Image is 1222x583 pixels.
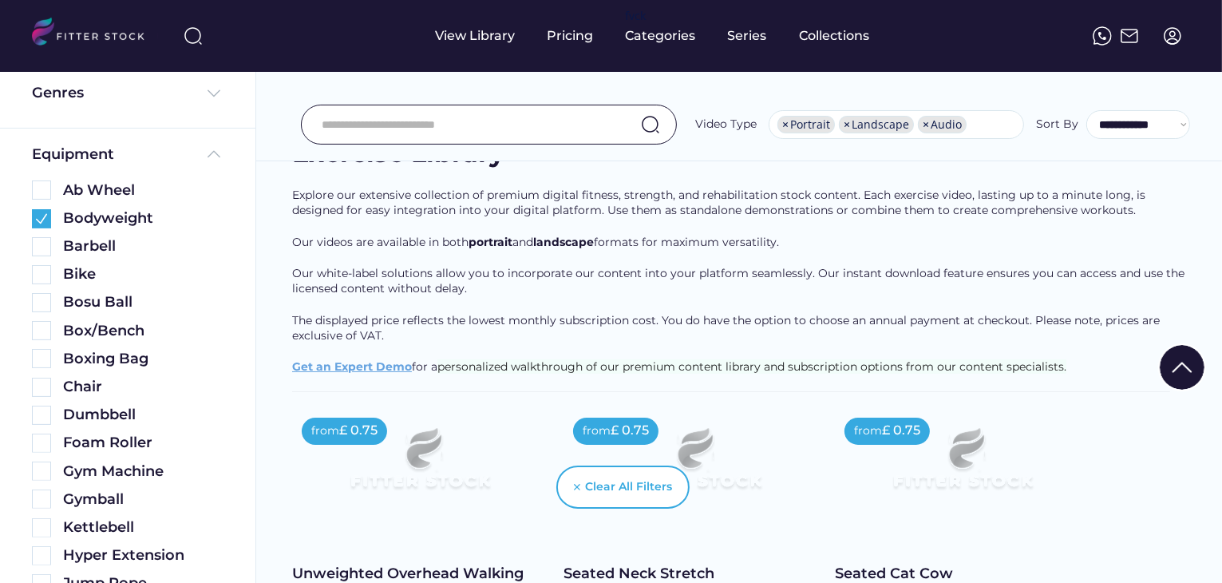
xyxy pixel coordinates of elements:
img: Rectangle%205126.svg [32,434,51,453]
div: fvck [626,8,647,24]
div: Foam Roller [63,433,223,453]
img: Rectangle%205126.svg [32,180,51,200]
img: Frame%2079%20%281%29.svg [318,408,522,523]
div: Boxing Bag [63,349,223,369]
img: Frame%20%285%29.svg [204,145,223,164]
img: Rectangle%205126.svg [32,462,51,481]
img: Frame%2051.svg [1120,26,1139,46]
img: Frame%2079%20%281%29.svg [589,408,793,523]
span: personalized walkthrough of our premium content library and subscription options from our content... [437,359,1066,374]
span: Our videos are available in both [292,235,469,249]
li: Audio [918,116,967,133]
img: Rectangle%205126.svg [32,490,51,509]
a: Get an Expert Demo [292,359,412,374]
img: LOGO.svg [32,18,158,50]
div: Chair [63,377,223,397]
div: Ab Wheel [63,180,223,200]
div: Collections [800,27,870,45]
span: Our white-label solutions allow you to incorporate our content into your platform seamlessly. Our... [292,266,1188,296]
img: Rectangle%205126.svg [32,518,51,537]
img: Rectangle%205126.svg [32,378,51,397]
img: profile-circle.svg [1163,26,1182,46]
span: × [782,119,789,130]
div: Bosu Ball [63,292,223,312]
img: Rectangle%205126.svg [32,406,51,425]
img: Rectangle%205126.svg [32,237,51,256]
div: Bodyweight [63,208,223,228]
img: Rectangle%205126.svg [32,293,51,312]
span: landscape [533,235,594,249]
div: from [583,423,611,439]
img: Group%201000002360.svg [32,209,51,228]
img: Vector%20%281%29.svg [574,484,580,490]
div: from [311,423,339,439]
div: £ 0.75 [339,422,378,439]
div: Barbell [63,236,223,256]
div: Equipment [32,145,114,165]
img: Rectangle%205126.svg [32,321,51,340]
img: Frame%2079%20%281%29.svg [860,408,1065,523]
div: Gymball [63,490,223,510]
div: Genres [32,83,84,103]
img: Rectangle%205126.svg [32,546,51,565]
div: from [854,423,882,439]
img: search-normal%203.svg [184,26,203,46]
span: and [512,235,533,249]
div: Hyper Extension [63,545,223,565]
img: Rectangle%205126.svg [32,265,51,284]
div: Dumbbell [63,405,223,425]
div: Video Type [695,117,757,133]
div: for a [292,188,1186,391]
div: Box/Bench [63,321,223,341]
div: £ 0.75 [882,422,920,439]
span: formats for maximum versatility. [594,235,779,249]
img: search-normal.svg [641,115,660,134]
div: Categories [626,27,696,45]
div: View Library [436,27,516,45]
img: Frame%20%284%29.svg [204,84,223,103]
div: Clear All Filters [586,479,673,495]
div: Sort By [1036,117,1078,133]
div: Gym Machine [63,462,223,482]
li: Portrait [777,116,835,133]
div: Series [728,27,768,45]
img: Rectangle%205126.svg [32,349,51,368]
div: Bike [63,264,223,284]
div: Pricing [548,27,594,45]
span: The displayed price reflects the lowest monthly subscription cost. You do have the option to choo... [292,313,1163,343]
div: £ 0.75 [611,422,649,439]
div: Kettlebell [63,518,223,537]
span: × [923,119,929,130]
span: Explore our extensive collection of premium digital fitness, strength, and rehabilitation stock c... [292,188,1149,218]
span: × [844,119,850,130]
img: Group%201000002322%20%281%29.svg [1160,345,1204,390]
span: portrait [469,235,512,249]
li: Landscape [839,116,914,133]
img: meteor-icons_whatsapp%20%281%29.svg [1093,26,1112,46]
